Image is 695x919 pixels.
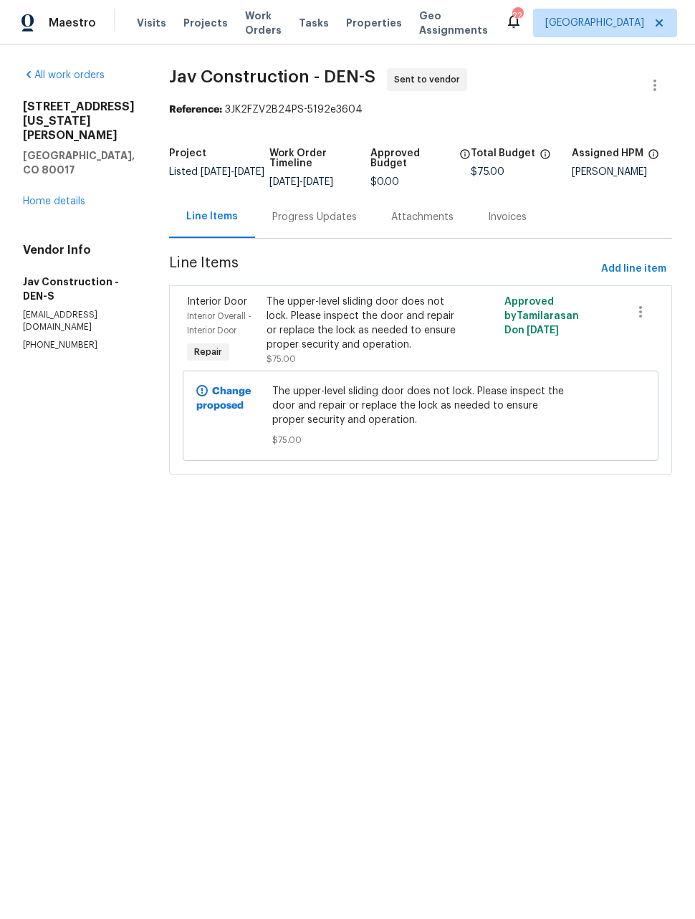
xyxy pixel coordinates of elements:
span: Maestro [49,16,96,30]
span: Repair [188,345,228,359]
span: Work Orders [245,9,282,37]
div: 3JK2FZV2B24PS-5192e3604 [169,103,672,117]
span: Tasks [299,18,329,28]
h5: Approved Budget [370,148,455,168]
span: Projects [183,16,228,30]
span: Geo Assignments [419,9,488,37]
span: Jav Construction - DEN-S [169,68,375,85]
span: The total cost of line items that have been approved by both Opendoor and the Trade Partner. This... [459,148,471,177]
span: The hpm assigned to this work order. [648,148,659,167]
span: Interior Overall - Interior Door [187,312,251,335]
b: Change proposed [196,386,251,411]
span: Approved by Tamilarasan D on [504,297,579,335]
h5: [GEOGRAPHIC_DATA], CO 80017 [23,148,135,177]
div: Invoices [488,210,527,224]
a: Home details [23,196,85,206]
h4: Vendor Info [23,243,135,257]
div: Line Items [186,209,238,224]
span: [GEOGRAPHIC_DATA] [545,16,644,30]
button: Add line item [595,256,672,282]
div: 22 [512,9,522,23]
span: Listed [169,167,264,177]
span: Sent to vendor [394,72,466,87]
span: Properties [346,16,402,30]
span: [DATE] [269,177,299,187]
div: The upper-level sliding door does not lock. Please inspect the door and repair or replace the loc... [267,295,456,352]
span: $75.00 [272,433,568,447]
span: Add line item [601,260,666,278]
h5: Total Budget [471,148,535,158]
div: Attachments [391,210,454,224]
span: [DATE] [201,167,231,177]
h5: Jav Construction - DEN-S [23,275,135,303]
h2: [STREET_ADDRESS][US_STATE][PERSON_NAME] [23,100,135,143]
p: [PHONE_NUMBER] [23,339,135,351]
span: $75.00 [267,355,296,363]
h5: Project [169,148,206,158]
span: Visits [137,16,166,30]
span: - [201,167,264,177]
span: $0.00 [370,177,399,187]
span: Line Items [169,256,595,282]
h5: Work Order Timeline [269,148,370,168]
span: [DATE] [527,325,559,335]
h5: Assigned HPM [572,148,643,158]
span: - [269,177,333,187]
div: [PERSON_NAME] [572,167,672,177]
span: $75.00 [471,167,504,177]
span: The upper-level sliding door does not lock. Please inspect the door and repair or replace the loc... [272,384,568,427]
span: Interior Door [187,297,247,307]
b: Reference: [169,105,222,115]
span: [DATE] [234,167,264,177]
a: All work orders [23,70,105,80]
span: [DATE] [303,177,333,187]
div: Progress Updates [272,210,357,224]
p: [EMAIL_ADDRESS][DOMAIN_NAME] [23,309,135,333]
span: The total cost of line items that have been proposed by Opendoor. This sum includes line items th... [540,148,551,167]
